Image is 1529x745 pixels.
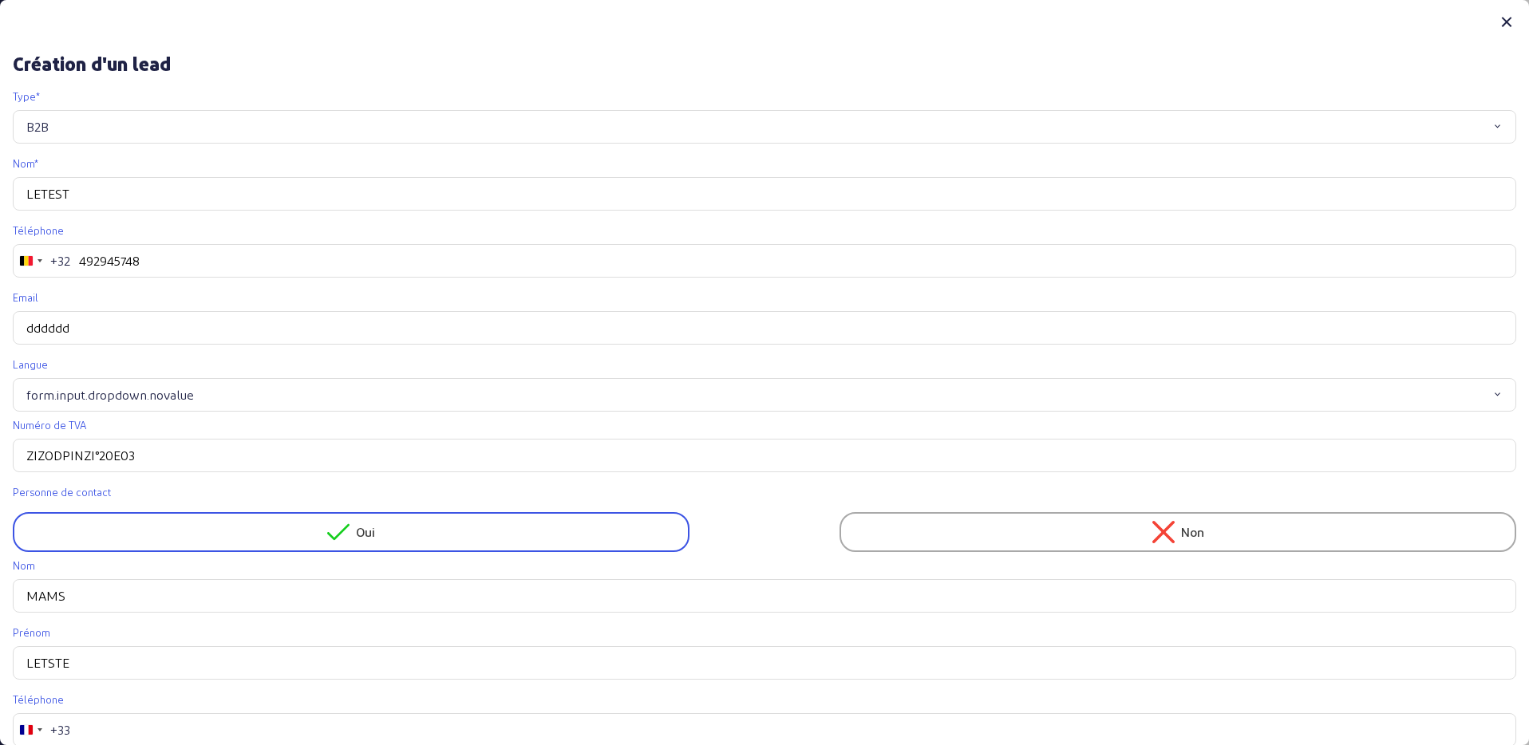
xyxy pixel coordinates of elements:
[13,54,1516,73] h2: Création d'un lead
[13,485,1516,499] label: Personne de contact
[14,245,70,277] button: Change country, selected Belgium (+32)
[26,117,49,136] span: B2B
[13,89,1516,104] label: Type
[50,251,70,270] div: +32
[13,418,1516,432] label: Numéro de TVA
[1181,522,1204,542] span: Non
[13,156,1516,171] label: Nom
[50,720,70,739] div: +33
[26,385,194,404] span: form.input.dropdown.novalue
[13,692,1516,707] label: Téléphone
[13,558,1516,573] label: Nom
[13,290,1516,305] label: Email
[13,357,1516,372] label: Langue
[13,223,1516,238] label: Téléphone
[356,522,375,542] span: Oui
[13,625,1516,640] label: Prénom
